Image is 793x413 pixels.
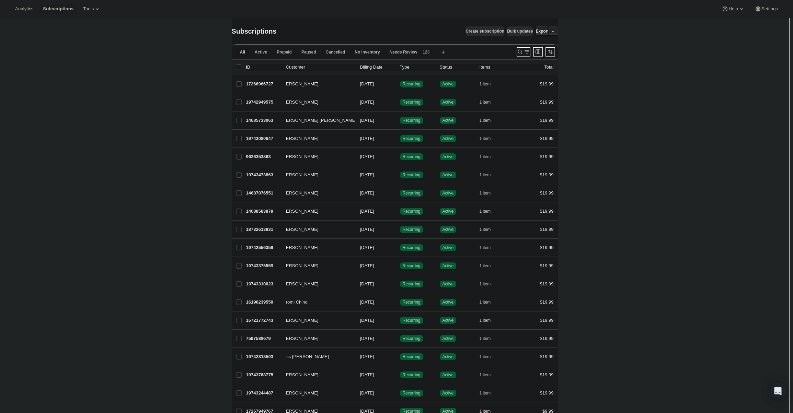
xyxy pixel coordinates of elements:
span: $19.99 [540,81,554,86]
div: 16196239559Hiromi Chino[DATE]SuccessRecurringSuccessActive1 item$19.99 [246,297,554,307]
span: 1 item [480,372,491,378]
span: 1 item [480,227,491,232]
span: Active [443,227,454,232]
button: [PERSON_NAME] [282,224,350,235]
span: [PERSON_NAME] [282,208,319,215]
span: [PERSON_NAME] [282,135,319,142]
span: [PERSON_NAME] [282,371,319,378]
span: [PERSON_NAME] [282,172,319,178]
span: Recurring [403,136,421,141]
span: $19.99 [540,172,554,177]
button: [PERSON_NAME] [282,260,350,271]
button: [PERSON_NAME] [282,388,350,399]
button: [PERSON_NAME] [282,169,350,180]
span: Recurring [403,390,421,396]
span: Create subscription [466,28,504,34]
div: 18732613831[PERSON_NAME][DATE]SuccessRecurringSuccessActive1 item$19.99 [246,225,554,234]
div: Items [480,64,514,71]
span: [DATE] [360,172,374,177]
span: Active [443,390,454,396]
div: Open Intercom Messenger [770,383,786,399]
span: Subscriptions [232,27,277,35]
div: IDCustomerBilling DateTypeStatusItemsTotal [246,64,554,71]
span: Active [443,136,454,141]
p: 9626353863 [246,153,280,160]
button: Sort the results [545,47,555,57]
button: 1 item [480,206,498,216]
span: Miss [PERSON_NAME] [282,353,329,360]
span: $19.99 [540,99,554,105]
div: 14688583879[PERSON_NAME][DATE]SuccessRecurringSuccessActive1 item$19.99 [246,206,554,216]
p: 14687076551 [246,190,280,197]
span: $19.99 [540,390,554,396]
button: Tools [79,4,105,14]
button: Settings [750,4,782,14]
p: 19743244487 [246,390,280,397]
span: 1 item [480,118,491,123]
button: 1 item [480,134,498,143]
div: 14685733063[PERSON_NAME].[PERSON_NAME][DATE]SuccessRecurringSuccessActive1 item$19.99 [246,116,554,125]
span: [DATE] [360,99,374,105]
button: [PERSON_NAME] [282,242,350,253]
button: 1 item [480,352,498,362]
p: Customer [286,64,355,71]
span: Recurring [403,81,421,87]
span: $19.99 [540,354,554,359]
button: 1 item [480,79,498,89]
span: [DATE] [360,245,374,250]
div: 19743768775[PERSON_NAME][DATE]SuccessRecurringSuccessActive1 item$19.99 [246,370,554,380]
p: 16721772743 [246,317,280,324]
span: Active [443,354,454,359]
button: [PERSON_NAME] [282,333,350,344]
button: Analytics [11,4,37,14]
span: [DATE] [360,81,374,86]
span: [DATE] [360,136,374,141]
button: [PERSON_NAME] [282,279,350,290]
span: [PERSON_NAME] [282,99,319,106]
span: [PERSON_NAME] [282,390,319,397]
span: $19.99 [540,336,554,341]
div: 19742556359[PERSON_NAME][DATE]SuccessRecurringSuccessActive1 item$19.99 [246,243,554,252]
span: Hiromi Chino [282,299,308,306]
span: [PERSON_NAME] [282,317,319,324]
p: Status [440,64,474,71]
span: Recurring [403,227,421,232]
span: [DATE] [360,372,374,377]
span: Recurring [403,245,421,250]
span: 1 item [480,99,491,105]
button: [PERSON_NAME] [282,315,350,326]
span: [DATE] [360,190,374,196]
p: Billing Date [360,64,394,71]
button: 1 item [480,316,498,325]
span: Recurring [403,99,421,105]
span: $19.99 [540,299,554,305]
span: Recurring [403,318,421,323]
button: Hiromi Chino [282,297,350,308]
div: 19743080647[PERSON_NAME][DATE]SuccessRecurringSuccessActive1 item$19.99 [246,134,554,143]
span: [PERSON_NAME] [282,153,319,160]
span: Recurring [403,209,421,214]
button: 1 item [480,279,498,289]
span: All [240,49,245,55]
span: [DATE] [360,154,374,159]
div: 17266966727[PERSON_NAME][DATE]SuccessRecurringSuccessActive1 item$19.99 [246,79,554,89]
button: 1 item [480,97,498,107]
span: Active [443,172,454,178]
span: Recurring [403,299,421,305]
span: $19.99 [540,281,554,286]
button: [PERSON_NAME] [282,369,350,380]
span: Active [443,190,454,196]
button: [PERSON_NAME] [282,79,350,90]
span: Active [443,118,454,123]
span: Recurring [403,354,421,359]
button: Create new view [438,47,449,57]
p: 14688583879 [246,208,280,215]
span: $19.99 [540,372,554,377]
span: 1 item [480,154,491,160]
span: Active [443,263,454,269]
div: 19743375559[PERSON_NAME][DATE]SuccessRecurringSuccessActive1 item$19.99 [246,261,554,271]
div: 19743244487[PERSON_NAME][DATE]SuccessRecurringSuccessActive1 item$19.99 [246,388,554,398]
span: 1 item [480,354,491,359]
span: $19.99 [540,209,554,214]
button: [PERSON_NAME] [282,97,350,108]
